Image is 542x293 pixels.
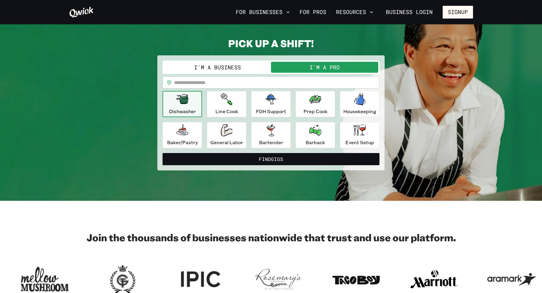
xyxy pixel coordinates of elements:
[207,91,246,117] button: Line Cook
[233,7,292,17] button: For Businesses
[345,139,374,146] p: Event Setup
[296,91,335,117] button: Prep Cook
[163,122,202,148] button: Baker/Pastry
[297,7,329,17] a: For Pros
[271,62,378,73] button: I'm a Pro
[164,62,271,73] button: I'm a Business
[443,6,473,19] button: Signup
[167,139,198,146] p: Baker/Pastry
[343,108,376,115] p: Housekeeping
[163,91,202,117] button: Dishwasher
[215,108,238,115] p: Line Cook
[207,122,246,148] button: General Labor
[306,139,325,146] p: Barback
[256,108,286,115] p: FOH Support
[210,139,243,146] p: General Labor
[157,37,385,49] h2: PICK UP A SHIFT!
[340,91,379,117] button: Housekeeping
[334,7,376,17] button: Resources
[69,231,473,243] h2: Join the thousands of businesses nationwide that trust and use our platform.
[251,91,291,117] button: FOH Support
[340,122,379,148] button: Event Setup
[304,108,328,115] p: Prep Cook
[251,122,291,148] button: Bartender
[381,6,438,19] a: Business Login
[296,122,335,148] button: Barback
[163,153,379,165] button: FindGigs
[169,108,196,115] p: Dishwasher
[259,139,283,146] p: Bartender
